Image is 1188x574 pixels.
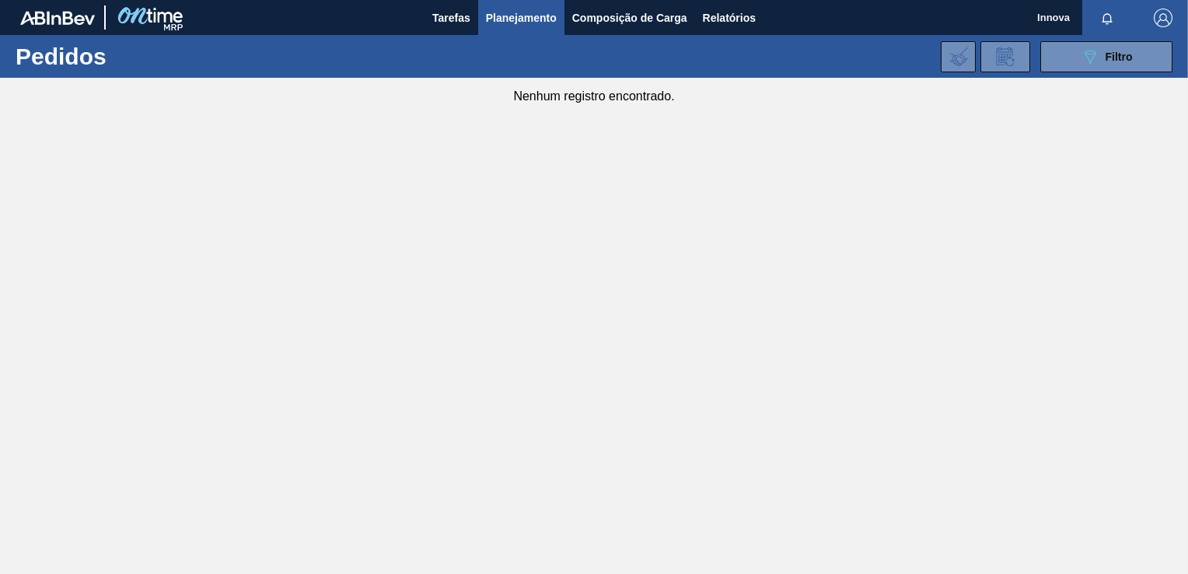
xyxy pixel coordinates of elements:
span: Composição de Carga [572,9,687,27]
div: Solicitação de Revisão de Pedidos [980,41,1030,72]
button: Notificações [1082,7,1132,29]
span: Tarefas [432,9,470,27]
h1: Pedidos [16,47,239,65]
img: Logout [1154,9,1172,27]
div: Importar Negociações dos Pedidos [941,41,976,72]
span: Relatórios [703,9,756,27]
span: Planejamento [486,9,557,27]
img: TNhmsLtSVTkK8tSr43FrP2fwEKptu5GPRR3wAAAABJRU5ErkJggg== [20,11,95,25]
button: Filtro [1040,41,1172,72]
span: Filtro [1106,51,1133,63]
